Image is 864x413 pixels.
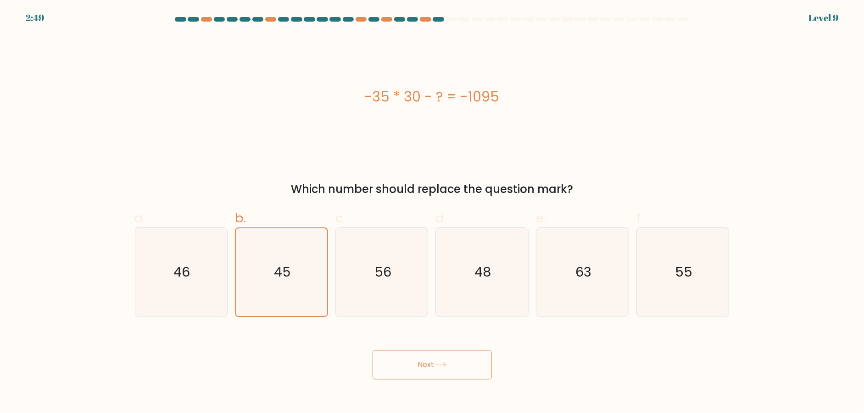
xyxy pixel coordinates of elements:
[475,263,491,281] text: 48
[435,209,446,227] span: d.
[135,209,146,227] span: a.
[374,263,391,281] text: 56
[174,263,190,281] text: 46
[335,209,346,227] span: c.
[140,181,724,198] div: Which number should replace the question mark?
[135,86,730,107] div: -35 * 30 - ? = -1095
[536,209,546,227] span: e.
[373,350,492,379] button: Next
[235,209,246,227] span: b.
[26,11,44,25] div: 2:49
[274,263,290,281] text: 45
[575,263,591,281] text: 63
[808,11,838,25] div: Level 9
[636,209,643,227] span: f.
[675,263,692,281] text: 55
